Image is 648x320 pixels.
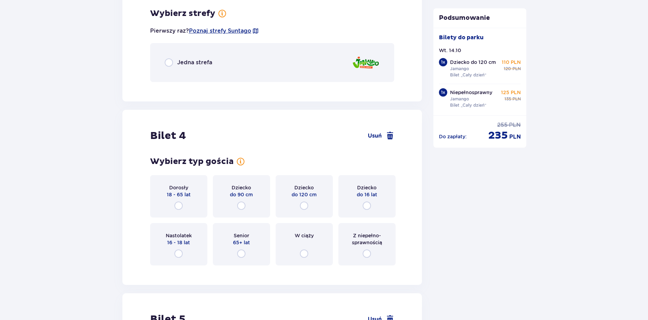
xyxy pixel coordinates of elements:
[509,133,521,141] span: PLN
[504,66,511,72] span: 120
[509,121,521,129] span: PLN
[439,133,467,140] p: Do zapłaty :
[177,59,212,66] span: Jedna strefa
[232,184,251,191] span: Dziecko
[230,191,253,198] span: do 90 cm
[450,96,469,102] p: Jamango
[292,191,317,198] span: do 120 cm
[501,89,521,96] p: 125 PLN
[433,14,526,22] p: Podsumowanie
[368,132,394,140] a: Usuń
[295,232,314,239] span: W ciąży
[504,96,511,102] span: 135
[189,27,251,35] a: Poznaj strefy Suntago
[150,27,259,35] p: Pierwszy raz?
[502,59,521,66] p: 110 PLN
[512,66,521,72] span: PLN
[357,184,377,191] span: Dziecko
[167,191,191,198] span: 18 - 65 lat
[345,232,389,246] span: Z niepełno­sprawnością
[439,47,461,54] p: Wt. 14.10
[150,129,186,142] h2: Bilet 4
[450,66,469,72] p: Jamango
[439,88,447,97] div: 1 x
[512,96,521,102] span: PLN
[166,232,192,239] span: Nastolatek
[488,129,508,142] span: 235
[234,232,249,239] span: Senior
[497,121,508,129] span: 255
[450,89,492,96] p: Niepełnosprawny
[450,102,486,108] p: Bilet „Cały dzień”
[450,72,486,78] p: Bilet „Cały dzień”
[294,184,314,191] span: Dziecko
[439,58,447,66] div: 1 x
[439,34,484,41] p: Bilety do parku
[169,184,188,191] span: Dorosły
[150,156,234,167] h3: Wybierz typ gościa
[167,239,190,246] span: 16 - 18 lat
[150,8,215,19] h3: Wybierz strefy
[233,239,250,246] span: 65+ lat
[357,191,377,198] span: do 16 lat
[450,59,496,66] p: Dziecko do 120 cm
[352,53,380,73] img: Jamango
[368,132,382,140] span: Usuń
